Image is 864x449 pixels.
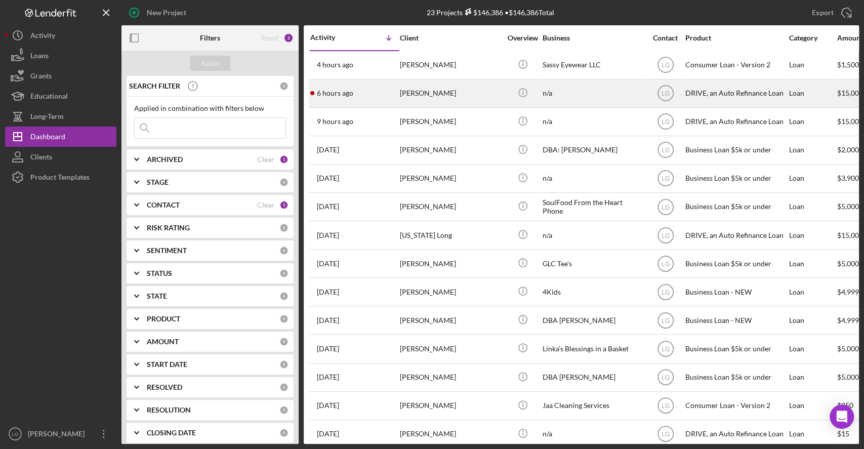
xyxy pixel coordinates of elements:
span: $5,000 [837,373,859,381]
time: 2025-10-01 17:38 [317,89,353,97]
div: Loan [789,278,836,305]
div: 0 [279,360,289,369]
div: Clear [257,201,274,209]
div: [PERSON_NAME] [400,421,501,447]
div: 0 [279,314,289,323]
b: STATUS [147,269,172,277]
div: Open Intercom Messenger [830,404,854,429]
button: Long-Term [5,106,116,127]
b: SENTIMENT [147,247,187,255]
div: Contact [646,34,684,42]
text: LG [661,374,669,381]
div: Loan [789,52,836,78]
time: 2025-09-30 18:13 [317,146,339,154]
button: Product Templates [5,167,116,187]
div: Loan [789,421,836,447]
div: 0 [279,292,289,301]
div: [PERSON_NAME] [400,108,501,135]
div: Business Loan $5k or under [685,335,787,362]
div: Grants [30,66,52,89]
button: Apply [190,56,230,71]
b: CONTACT [147,201,180,209]
text: LG [661,317,669,324]
div: Reset [261,34,278,42]
div: Business Loan - NEW [685,278,787,305]
div: Loan [789,250,836,277]
b: AMOUNT [147,338,179,346]
div: Business Loan $5k or under [685,250,787,277]
text: LG [661,289,669,296]
div: Loan [789,193,836,220]
span: $15,000 [837,117,863,126]
div: Business Loan - NEW [685,307,787,334]
div: Business Loan $5k or under [685,137,787,164]
div: DRIVE, an Auto Refinance Loan [685,222,787,249]
span: $5,000 [837,344,859,353]
div: 0 [279,383,289,392]
div: 2 [283,33,294,43]
div: 0 [279,337,289,346]
div: Jaa Cleaning Services [543,392,644,419]
time: 2025-09-24 13:03 [317,316,339,324]
b: STATE [147,292,167,300]
time: 2025-09-22 23:21 [317,345,339,353]
text: LG [661,431,669,438]
div: Loan [789,165,836,192]
div: Loan [789,364,836,391]
button: Dashboard [5,127,116,147]
b: STAGE [147,178,169,186]
div: n/a [543,421,644,447]
div: [PERSON_NAME] [400,307,501,334]
div: n/a [543,222,644,249]
a: Activity [5,25,116,46]
span: $5,000 [837,259,859,268]
div: [PERSON_NAME] [400,250,501,277]
b: RESOLVED [147,383,182,391]
div: Loans [30,46,49,68]
div: Overview [504,34,542,42]
div: Long-Term [30,106,64,129]
time: 2025-09-19 16:23 [317,401,339,410]
div: 0 [279,405,289,415]
div: DBA [PERSON_NAME] [543,364,644,391]
div: [PERSON_NAME] [400,193,501,220]
button: Educational [5,86,116,106]
div: DRIVE, an Auto Refinance Loan [685,421,787,447]
b: ARCHIVED [147,155,183,164]
button: LG[PERSON_NAME] [5,424,116,444]
text: LG [661,232,669,239]
time: 2025-09-22 15:49 [317,373,339,381]
div: Consumer Loan - Version 2 [685,52,787,78]
div: [US_STATE] Long [400,222,501,249]
div: [PERSON_NAME] [400,80,501,107]
div: [PERSON_NAME] [400,392,501,419]
text: LG [661,90,669,97]
div: GLC Tee's [543,250,644,277]
div: [PERSON_NAME] [400,52,501,78]
text: LG [661,147,669,154]
div: Loan [789,222,836,249]
b: PRODUCT [147,315,180,323]
button: Clients [5,147,116,167]
span: $4,999 [837,316,859,324]
div: 1 [279,155,289,164]
button: Loans [5,46,116,66]
time: 2025-09-19 14:46 [317,430,339,438]
div: Clients [30,147,52,170]
button: Grants [5,66,116,86]
text: LG [661,203,669,211]
span: $15,000 [837,231,863,239]
time: 2025-10-01 14:57 [317,117,353,126]
div: 0 [279,246,289,255]
div: SoulFood From the Heart Phone [543,193,644,220]
span: $15 [837,429,849,438]
div: n/a [543,80,644,107]
div: Business [543,34,644,42]
time: 2025-09-29 17:23 [317,260,339,268]
div: [PERSON_NAME] [400,137,501,164]
time: 2025-09-29 19:23 [317,202,339,211]
div: Applied in combination with filters below [134,104,286,112]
